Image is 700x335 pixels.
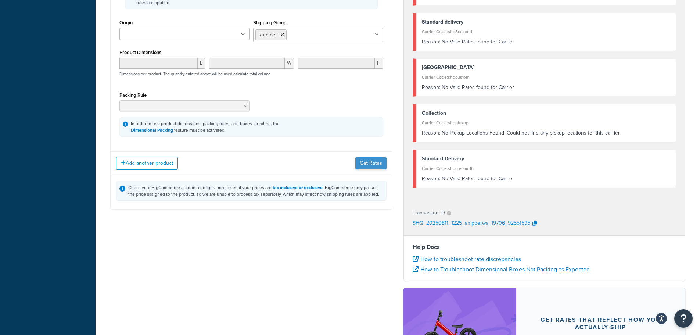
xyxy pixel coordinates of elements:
p: Dimensions per product. The quantity entered above will be used calculate total volume. [118,71,272,76]
div: Standard Delivery [422,154,671,164]
label: Product Dimensions [119,50,161,55]
a: How to troubleshoot rate discrepancies [413,255,521,263]
label: Shipping Group [253,20,287,25]
label: Origin [119,20,133,25]
div: No Valid Rates found for Carrier [422,37,671,47]
div: [GEOGRAPHIC_DATA] [422,63,671,73]
button: Add another product [116,157,178,170]
button: Open Resource Center [674,309,693,328]
div: Carrier Code: shqpickup [422,118,671,128]
span: summer [259,31,277,39]
div: Carrier Code: shqScotland [422,26,671,37]
p: SHQ_20250811_1225_shipperws_19706_92551595 [413,218,530,229]
div: No Valid Rates found for Carrier [422,174,671,184]
span: W [285,58,294,69]
div: Standard delivery [422,17,671,27]
div: In order to use product dimensions, packing rules, and boxes for rating, the feature must be acti... [131,120,280,133]
a: How to Troubleshoot Dimensional Boxes Not Packing as Expected [413,265,590,274]
span: Reason: [422,129,440,137]
div: Check your BigCommerce account configuration to see if your prices are . BigCommerce only passes ... [128,184,383,197]
div: Carrier Code: shqcustom [422,72,671,82]
div: Carrier Code: shqcustom16 [422,163,671,174]
span: L [198,58,205,69]
div: No Valid Rates found for Carrier [422,82,671,93]
a: tax inclusive or exclusive [273,184,323,191]
div: Collection [422,108,671,118]
h4: Help Docs [413,243,676,252]
p: Transaction ID [413,208,445,218]
div: No Pickup Locations Found. Could not find any pickup locations for this carrier. [422,128,671,138]
a: Dimensional Packing [131,127,173,133]
span: Reason: [422,38,440,46]
span: Reason: [422,175,440,182]
label: Packing Rule [119,92,147,98]
span: H [375,58,383,69]
button: Get Rates [355,157,387,169]
div: Get rates that reflect how you actually ship [534,316,668,331]
span: Reason: [422,83,440,91]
